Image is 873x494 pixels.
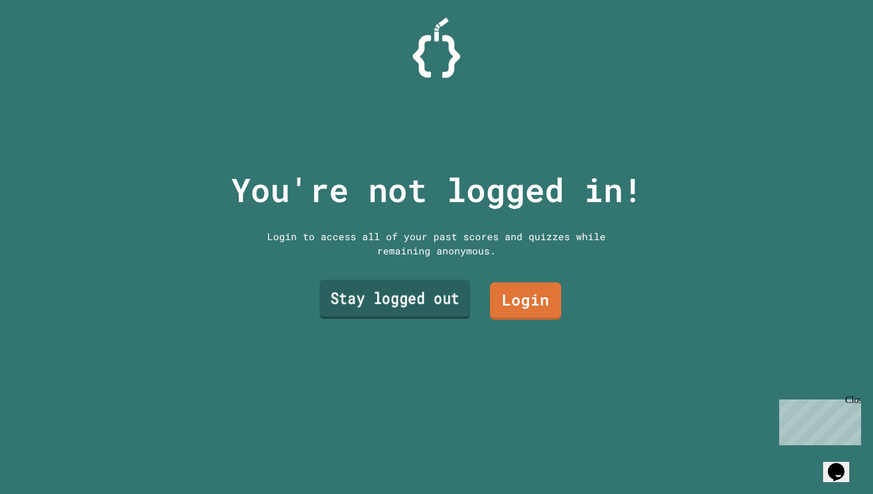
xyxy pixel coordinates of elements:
div: Login to access all of your past scores and quizzes while remaining anonymous. [258,229,615,258]
p: You're not logged in! [231,165,643,215]
a: Stay logged out [320,280,470,319]
iframe: chat widget [774,395,861,445]
img: Logo.svg [413,18,460,78]
iframe: chat widget [823,446,861,482]
div: Chat with us now!Close [5,5,82,75]
a: Login [490,282,561,320]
